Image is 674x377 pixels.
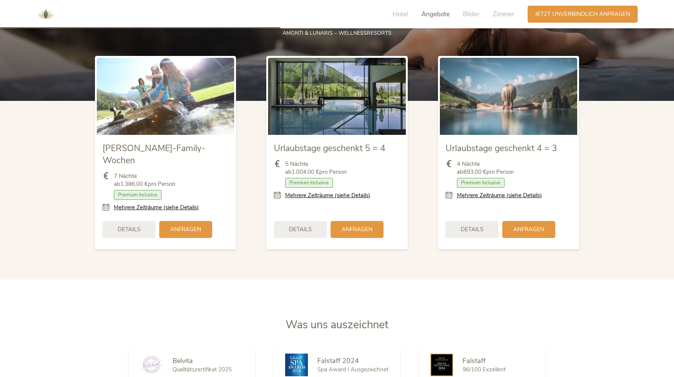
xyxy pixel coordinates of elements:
[97,58,234,135] img: Sommer-Family-Wochen
[140,356,163,373] img: Belvita
[457,192,542,199] a: Mehrere Zeiträume (siehe Details)
[463,168,486,176] b: 693,00 €
[120,180,148,188] b: 1.386,00 €
[493,10,514,19] span: Zimmer
[317,366,388,373] span: Spa Award I Ausgezeichnet
[114,172,175,188] span: 7 Nächte ab pro Person
[463,366,506,373] span: 96/100 Exzellent
[461,226,483,233] span: Details
[172,356,193,365] span: Belvita
[102,142,205,166] span: [PERSON_NAME]-Family-Wochen
[34,11,57,17] a: AMONTI & LUNARIS Wellnessresort
[342,226,373,233] span: Anfragen
[286,317,388,332] span: Was uns auszeichnet
[114,190,162,200] span: Premium Inclusive
[289,226,312,233] span: Details
[317,356,359,365] span: Falstaff 2024
[463,10,480,19] span: Bilder
[446,142,557,154] span: Urlaubstage geschenkt 4 = 3
[268,58,405,135] img: Urlaubstage geschenkt 5 = 4
[172,366,232,373] span: Qualitätszertifikat 2025
[285,192,370,199] a: Mehrere Zeiträume (siehe Details)
[285,354,308,376] img: Falstaff 2024
[457,178,505,188] span: Premium Inclusive
[440,58,577,135] img: Urlaubstage geschenkt 4 = 3
[34,3,57,26] img: AMONTI & LUNARIS Wellnessresort
[393,10,408,19] span: Hotel
[292,168,319,176] b: 1.004,00 €
[285,178,333,188] span: Premium Inclusive
[457,160,514,176] span: 4 Nächte ab pro Person
[114,204,199,212] a: Mehrere Zeiträume (siehe Details)
[283,29,391,37] span: AMONTI & LUNARIS – Wellnessresorts
[170,226,201,233] span: Anfragen
[513,226,544,233] span: Anfragen
[118,226,140,233] span: Details
[421,10,450,19] span: Angebote
[430,354,453,376] img: Falstaff
[463,356,486,365] span: Falstaff
[285,160,347,176] span: 5 Nächte ab pro Person
[274,142,385,154] span: Urlaubstage geschenkt 5 = 4
[535,10,630,18] span: Jetzt unverbindlich anfragen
